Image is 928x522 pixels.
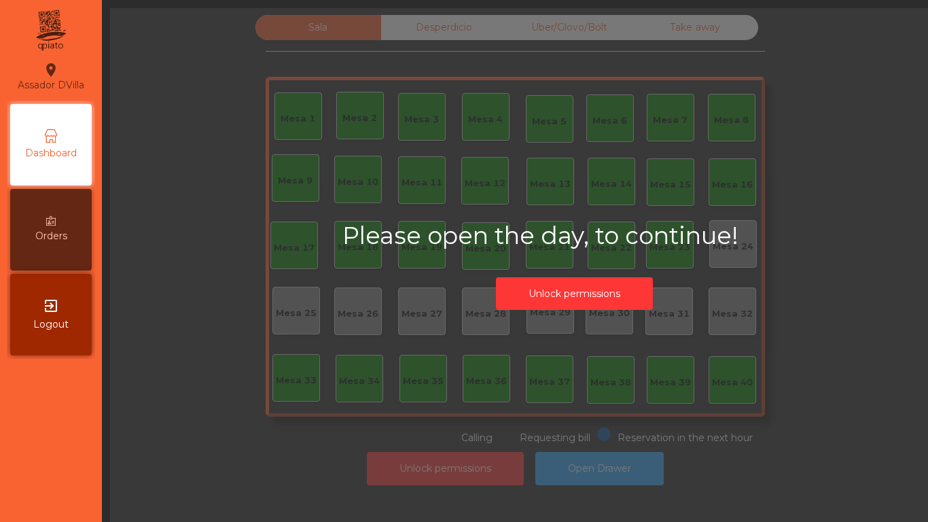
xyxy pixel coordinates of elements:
[35,229,67,243] span: Orders
[33,317,69,332] span: Logout
[25,146,77,160] span: Dashboard
[496,277,653,311] button: Unlock permissions
[43,298,59,314] i: exit_to_app
[18,60,84,94] div: Assador DVilla
[43,62,59,78] i: location_on
[342,222,806,250] h2: Please open the day, to continue!
[34,7,67,54] img: qpiato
